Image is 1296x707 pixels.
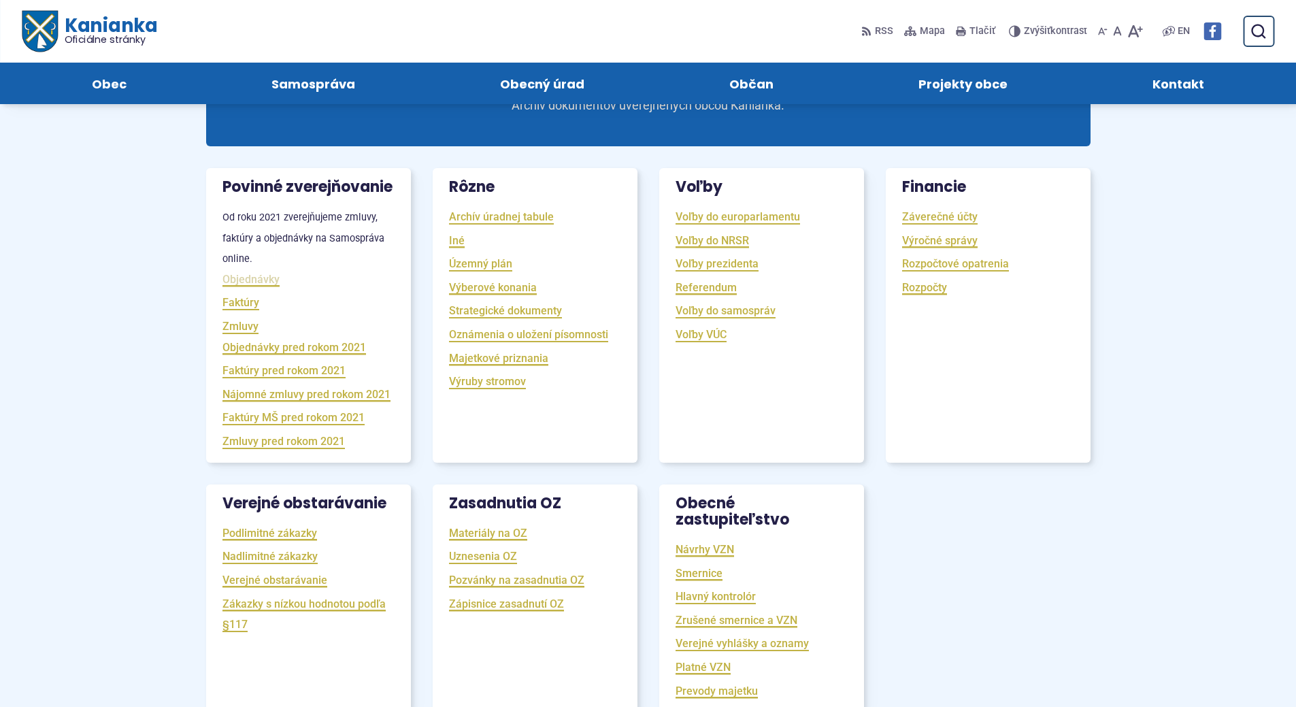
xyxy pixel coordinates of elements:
[953,17,998,46] button: Tlačiť
[1024,26,1087,37] span: kontrast
[433,484,637,523] h3: Zasadnutia OZ
[92,63,127,104] span: Obec
[676,256,759,272] a: Voľby prezidenta
[920,23,945,39] span: Mapa
[222,572,327,588] a: Verejné obstarávanie
[22,11,157,52] a: Logo Kanianka, prejsť na domovskú stránku.
[659,168,864,206] h3: Voľby
[449,572,584,588] a: Pozvánky na zasadnutia OZ
[222,410,365,425] a: Faktúry MŠ pred rokom 2021
[222,433,345,449] a: Zmluvy pred rokom 2021
[676,612,797,628] a: Zrušené smernice a VZN
[212,63,414,104] a: Samospráva
[1203,22,1221,40] img: Prejsť na Facebook stránku
[860,63,1067,104] a: Projekty obce
[1152,63,1204,104] span: Kontakt
[449,548,517,564] a: Uznesenia OZ
[64,35,157,44] span: Oficiálne stránky
[901,17,948,46] a: Mapa
[222,548,318,564] a: Nadlimitné zákazky
[449,209,554,225] a: Archív úradnej tabule
[1024,25,1050,37] span: Zvýšiť
[433,168,637,206] h3: Rôzne
[222,387,391,402] a: Nájomné zmluvy pred rokom 2021
[676,683,758,699] a: Prevody majetku
[57,16,156,45] span: Kanianka
[449,327,608,342] a: Oznámenia o uložení písomnosti
[676,327,727,342] a: Voľby VÚC
[902,256,1009,272] a: Rozpočtové opatrenia
[861,17,896,46] a: RSS
[449,374,526,389] a: Výruby stromov
[1094,63,1263,104] a: Kontakt
[902,209,978,225] a: Záverečné účty
[33,63,185,104] a: Obec
[206,168,411,206] h3: Povinné zverejňovanie
[449,256,512,272] a: Územný plán
[902,280,947,295] a: Rozpočty
[449,280,537,295] a: Výberové konania
[271,63,355,104] span: Samospráva
[676,233,749,248] a: Voľby do NRSR
[676,303,776,318] a: Voľby do samospráv
[886,168,1091,206] h3: Financie
[1125,17,1146,46] button: Zväčšiť veľkosť písma
[729,63,774,104] span: Občan
[676,565,722,581] a: Smernice
[222,272,280,287] a: Objednávky
[875,23,893,39] span: RSS
[659,484,864,539] h3: Obecné zastupiteľstvo
[676,659,731,675] a: Platné VZN
[222,596,386,633] a: Zákazky s nízkou hodnotou podľa §117
[441,63,643,104] a: Obecný úrad
[222,363,346,378] a: Faktúry pred rokom 2021
[676,542,734,557] a: Návrhy VZN
[671,63,833,104] a: Občan
[1175,23,1193,39] a: EN
[222,318,259,334] a: Zmluvy
[485,98,812,114] p: Archív dokumentov uverejnených obcou Kanianka.
[902,233,978,248] a: Výročné správy
[222,295,259,310] a: Faktúry
[222,212,384,265] small: Od roku 2021 zverejňujeme zmluvy, faktúry a objednávky na Samospráva online.
[676,280,737,295] a: Referendum
[222,340,366,355] a: Objednávky pred rokom 2021
[676,589,756,604] a: Hlavný kontrolór
[1095,17,1110,46] button: Zmenšiť veľkosť písma
[1178,23,1190,39] span: EN
[22,11,57,52] img: Prejsť na domovskú stránku
[449,525,527,541] a: Materiály na OZ
[676,636,809,651] a: Verejné vyhlášky a oznamy
[449,350,548,366] a: Majetkové priznania
[1009,17,1090,46] button: Zvýšiťkontrast
[449,596,564,612] a: Zápisnice zasadnutí OZ
[206,484,411,523] h3: Verejné obstarávanie
[222,525,317,541] a: Podlimitné zákazky
[1110,17,1125,46] button: Nastaviť pôvodnú veľkosť písma
[449,303,562,318] a: Strategické dokumenty
[918,63,1008,104] span: Projekty obce
[969,26,995,37] span: Tlačiť
[500,63,584,104] span: Obecný úrad
[676,209,800,225] a: Voľby do europarlamentu
[449,233,465,248] a: Iné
